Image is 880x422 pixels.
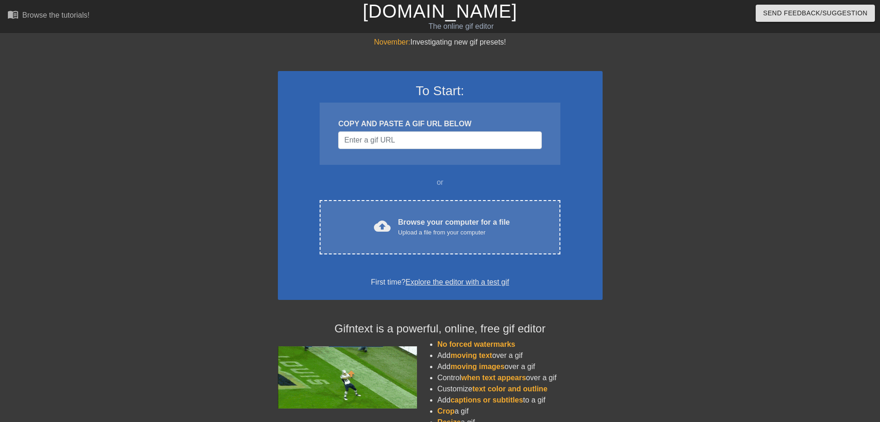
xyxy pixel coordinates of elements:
div: Browse your computer for a file [398,217,510,237]
span: moving images [450,363,504,370]
li: Add over a gif [437,361,603,372]
div: Browse the tutorials! [22,11,90,19]
h4: Gifntext is a powerful, online, free gif editor [278,322,603,336]
span: captions or subtitles [450,396,523,404]
li: Add to a gif [437,395,603,406]
span: menu_book [7,9,19,20]
div: Upload a file from your computer [398,228,510,237]
span: cloud_upload [374,218,391,234]
h3: To Start: [290,83,591,99]
div: The online gif editor [298,21,624,32]
li: a gif [437,406,603,417]
div: Investigating new gif presets! [278,37,603,48]
img: football_small.gif [278,346,417,409]
input: Username [338,131,541,149]
div: COPY AND PASTE A GIF URL BELOW [338,118,541,130]
span: Crop [437,407,455,415]
span: No forced watermarks [437,340,515,348]
li: Add over a gif [437,350,603,361]
button: Send Feedback/Suggestion [756,5,875,22]
div: First time? [290,277,591,288]
a: Explore the editor with a test gif [405,278,509,286]
span: Send Feedback/Suggestion [763,7,867,19]
span: when text appears [461,374,526,382]
a: [DOMAIN_NAME] [363,1,517,21]
span: November: [374,38,410,46]
span: moving text [450,351,492,359]
li: Customize [437,383,603,395]
li: Control over a gif [437,372,603,383]
a: Browse the tutorials! [7,9,90,23]
span: text color and outline [472,385,547,393]
div: or [302,177,578,188]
